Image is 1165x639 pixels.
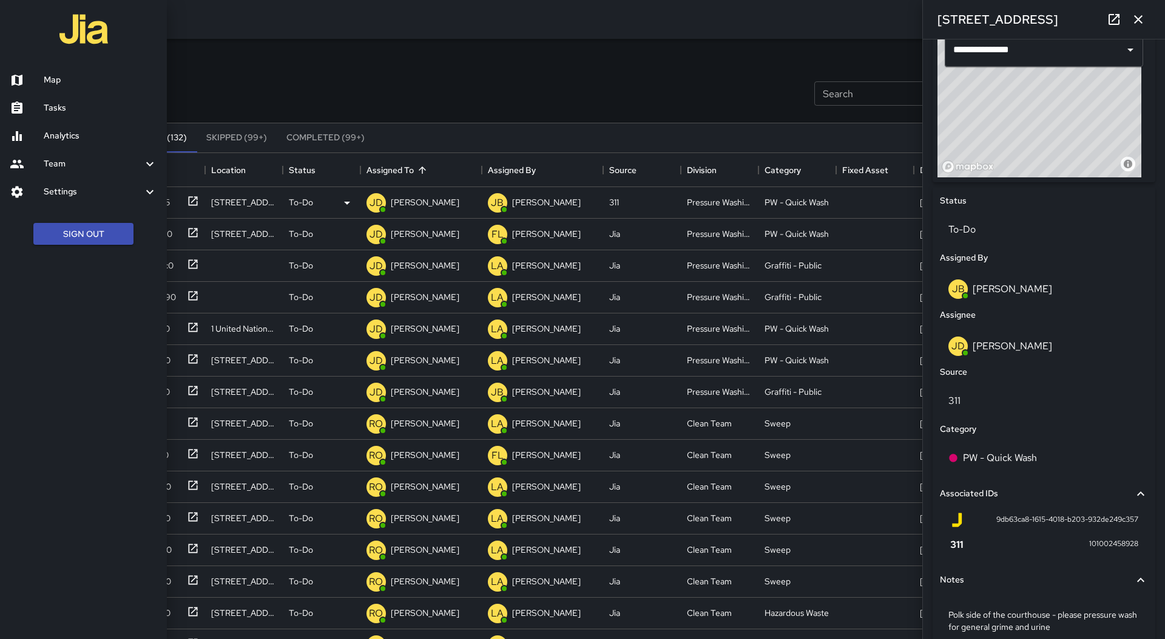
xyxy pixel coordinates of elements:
[44,73,157,87] h6: Map
[44,101,157,115] h6: Tasks
[33,223,133,245] button: Sign Out
[44,129,157,143] h6: Analytics
[44,185,143,199] h6: Settings
[44,157,143,171] h6: Team
[59,5,108,53] img: jia-logo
